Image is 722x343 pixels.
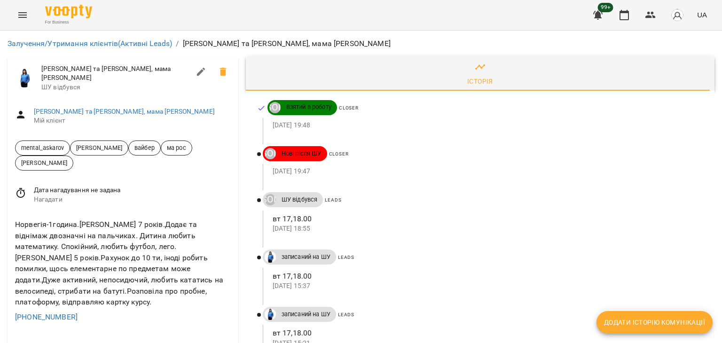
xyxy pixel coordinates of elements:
span: вайбер [129,143,160,152]
p: вт 17,18.00 [273,327,699,339]
span: For Business [45,19,92,25]
a: ДТ [PERSON_NAME] [263,148,276,159]
span: Дата нагадування не задана [34,186,231,195]
p: [DATE] 19:47 [273,167,699,176]
span: Leads [325,197,341,203]
span: UA [697,10,707,20]
li: / [176,38,179,49]
span: [PERSON_NAME] та [PERSON_NAME], мама [PERSON_NAME] [41,64,190,83]
div: ДТ Ірина Микитей [265,194,276,205]
img: Дащенко Аня [265,309,276,320]
p: [DATE] 18:55 [273,224,699,234]
p: [DATE] 15:37 [273,281,699,291]
a: [PHONE_NUMBER] [15,312,78,321]
span: Додати історію комунікації [604,317,705,328]
span: [PERSON_NAME] [71,143,128,152]
div: ДТ Ірина Микитей [269,102,281,113]
a: ДТ [PERSON_NAME] [263,194,276,205]
span: Closer [339,105,359,110]
img: avatar_s.png [671,8,684,22]
div: Норвегія-1година.[PERSON_NAME] 7 років.Додає та віднімаж двозначні на пальчиках. Дитина любить ма... [13,217,233,310]
div: Історія [467,76,493,87]
span: записаний на ШУ [276,310,336,319]
span: ШУ відбувся [41,83,190,92]
a: Залучення/Утримання клієнтів(Активні Leads) [8,39,172,48]
img: Дащенко Аня [15,69,34,87]
p: вт 17,18.00 [273,271,699,282]
span: ма рос [161,143,192,152]
span: Нові після ШУ [276,149,327,158]
span: записаний на ШУ [276,253,336,261]
nav: breadcrumb [8,38,714,49]
span: Мій клієнт [34,116,231,125]
p: [PERSON_NAME] та [PERSON_NAME], мама [PERSON_NAME] [183,38,391,49]
a: Дащенко Аня [263,309,276,320]
span: ШУ відбувся [276,195,323,204]
img: Voopty Logo [45,5,92,18]
span: 99+ [598,3,613,12]
span: Взятий в роботу [281,103,337,111]
button: UA [693,6,711,23]
a: ДТ [PERSON_NAME] [267,102,281,113]
a: Дащенко Аня [263,251,276,263]
span: [PERSON_NAME] [16,158,73,167]
span: Leads [338,255,354,260]
span: Нагадати [34,195,231,204]
img: Дащенко Аня [265,251,276,263]
button: Додати історію комунікації [596,311,713,334]
span: mental_askarov [16,143,70,152]
div: ДТ Ірина Микитей [265,148,276,159]
p: [DATE] 19:48 [273,121,699,130]
span: Leads [338,312,354,317]
a: [PERSON_NAME] та [PERSON_NAME], мама [PERSON_NAME] [34,108,215,115]
span: Closer [329,151,349,156]
button: Menu [11,4,34,26]
p: вт 17,18.00 [273,213,699,225]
